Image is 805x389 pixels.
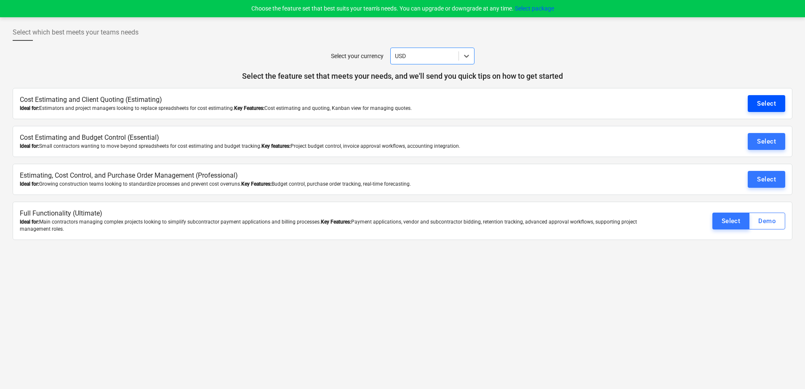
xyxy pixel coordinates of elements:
b: Ideal for: [20,143,39,149]
b: Ideal for: [20,105,39,111]
p: Select the feature set that meets your needs, and we'll send you quick tips on how to get started [13,71,792,81]
b: Key Features: [321,219,351,225]
p: Cost Estimating and Budget Control (Essential) [20,133,658,143]
div: Main contractors managing complex projects looking to simplify subcontractor payment applications... [20,218,658,233]
button: Demo [749,213,785,229]
p: Estimating, Cost Control, and Purchase Order Management (Professional) [20,171,658,181]
span: Select which best meets your teams needs [13,27,139,37]
button: Select package [515,4,554,13]
div: Estimators and project managers looking to replace spreadsheets for cost estimating. Cost estimat... [20,105,658,112]
p: Select your currency [331,52,384,61]
p: Full Functionality (Ultimate) [20,209,658,218]
b: Ideal for: [20,219,39,225]
div: Select [722,216,741,226]
div: Small contractors wanting to move beyond spreadsheets for cost estimating and budget tracking. Pr... [20,143,658,150]
p: Cost Estimating and Client Quoting (Estimating) [20,95,658,105]
button: Select [712,213,750,229]
div: Demo [758,216,776,226]
div: Select [757,136,776,147]
div: Growing construction teams looking to standardize processes and prevent cost overruns. Budget con... [20,181,658,188]
div: Select [757,98,776,109]
b: Key Features: [241,181,272,187]
button: Select [748,133,785,150]
b: Key features: [261,143,291,149]
p: Choose the feature set that best suits your team's needs. You can upgrade or downgrade at any time. [251,4,554,13]
button: Select [748,95,785,112]
b: Ideal for: [20,181,39,187]
div: Select [757,174,776,185]
button: Select [748,171,785,188]
b: Key Features: [234,105,264,111]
